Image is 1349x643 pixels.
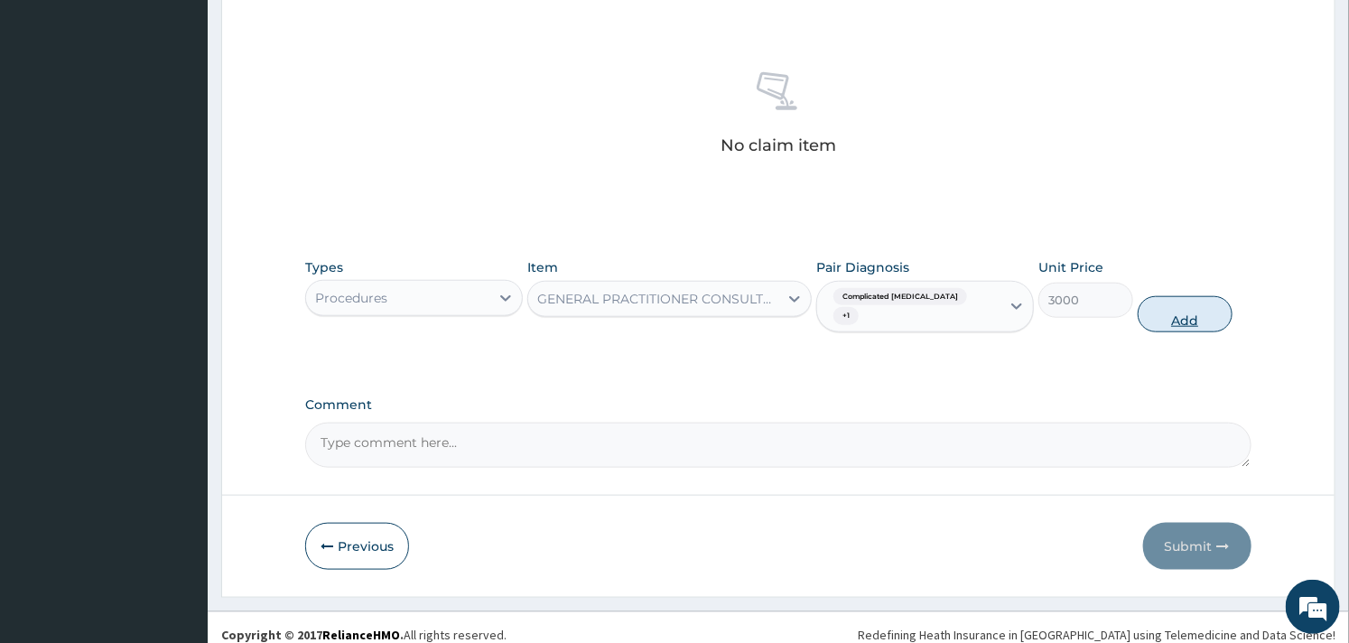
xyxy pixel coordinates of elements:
div: GENERAL PRACTITIONER CONSULTATION FIRST OUTPATIENT CONSULTATION [537,290,779,308]
img: d_794563401_company_1708531726252_794563401 [33,90,73,135]
label: Types [305,260,343,275]
textarea: Type your message and hit 'Enter' [9,441,344,504]
p: No claim item [721,136,836,154]
span: Complicated [MEDICAL_DATA] [833,288,967,306]
div: Chat with us now [94,101,303,125]
button: Add [1138,296,1233,332]
label: Unit Price [1038,258,1103,276]
strong: Copyright © 2017 . [221,627,404,643]
a: RelianceHMO [322,627,400,643]
label: Comment [305,397,1251,413]
span: We're online! [105,201,249,384]
button: Previous [305,523,409,570]
div: Minimize live chat window [296,9,340,52]
label: Item [527,258,558,276]
span: + 1 [833,307,859,325]
label: Pair Diagnosis [816,258,909,276]
div: Procedures [315,289,387,307]
button: Submit [1143,523,1251,570]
